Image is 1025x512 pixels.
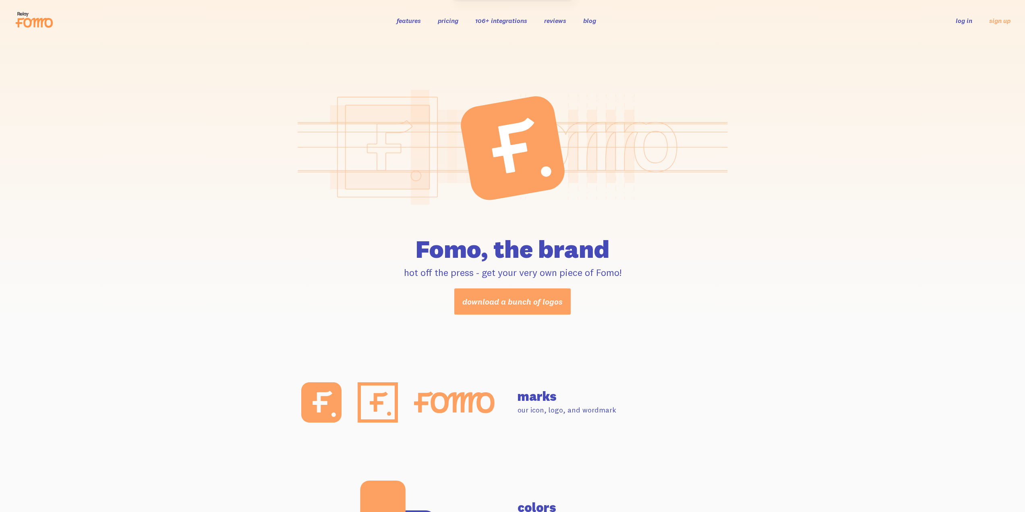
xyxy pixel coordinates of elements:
[956,17,972,25] a: log in
[989,17,1011,25] a: sign up
[518,405,737,415] p: our icon, logo, and wordmark
[288,266,737,279] p: hot off the press - get your very own piece of Fomo!
[288,236,737,261] h1: Fomo, the brand
[301,382,495,423] img: brand--marks-ea8bbdc9e4a1baabec93e44812c43eb8e1af9fbaa7b60077adb48d9fcbc4ddba.svg
[583,17,596,25] a: blog
[454,288,571,315] a: download a bunch of logos
[438,17,458,25] a: pricing
[475,17,527,25] a: 106+ integrations
[397,17,421,25] a: features
[544,17,566,25] a: reviews
[518,390,737,403] h2: marks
